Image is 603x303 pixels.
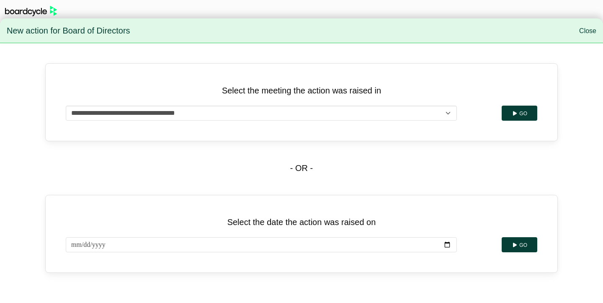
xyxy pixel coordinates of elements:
img: BoardcycleBlackGreen-aaafeed430059cb809a45853b8cf6d952af9d84e6e89e1f1685b34bfd5cb7d64.svg [5,6,57,16]
button: Go [502,106,537,121]
p: Select the date the action was raised on [66,215,537,229]
div: - OR - [45,141,558,195]
span: New action for Board of Directors [7,22,130,40]
a: Close [579,27,596,34]
button: Go [502,237,537,252]
p: Select the meeting the action was raised in [66,84,537,97]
